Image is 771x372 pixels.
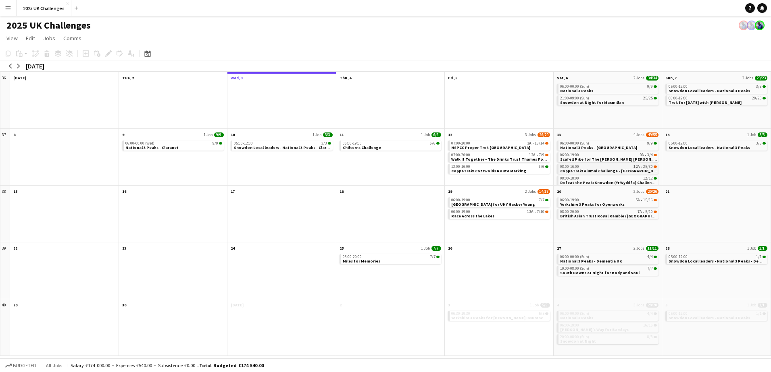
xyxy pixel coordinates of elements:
span: 9 [122,132,124,137]
span: 8/8 [647,335,653,339]
div: • [560,153,657,157]
span: Jobs [43,35,55,42]
span: Yorkshire 3 Peaks for Openworks [560,202,625,207]
button: 2025 UK Challenges [17,0,71,16]
span: 12/12 [643,176,653,180]
span: 49/55 [646,132,658,137]
span: Miles for Memories [343,258,380,264]
span: 06:00-00:00 (Sun) [560,312,589,316]
span: Wed, 3 [231,75,243,81]
span: 8 [13,132,15,137]
span: 5/10 [654,211,657,213]
span: 06:00-00:00 (Sun) [560,255,589,259]
span: 9/9 [214,132,224,137]
span: 08:00-16:00 [560,165,579,169]
span: Peak District for UHY Hacker Young [451,202,535,207]
span: 1 Job [747,132,756,137]
span: 4 [557,302,559,308]
span: 15/16 [654,199,657,201]
span: Snowdon Local leaders - National 3 Peaks - Claranet [234,145,335,150]
app-user-avatar: Andy Baker [747,21,756,30]
span: 7/7 [430,255,436,259]
span: 17 [231,189,235,194]
span: 2 [340,302,342,308]
span: 20:00-08:00 (Sun) [560,335,589,339]
span: NSPCC Proper Trek London [451,145,530,150]
span: 3/3 [763,85,766,88]
span: Scafell Pike for The Natalie Kate Moss Trust [560,157,677,162]
span: 05:00-12:00 [669,141,688,145]
span: 16/16 [654,324,657,327]
span: 9/9 [647,85,653,89]
div: • [560,210,657,214]
span: 06:00-19:00 [560,323,579,327]
span: 4/4 [654,256,657,258]
span: 12A [529,153,536,157]
a: View [3,33,21,43]
span: 9/9 [213,141,218,145]
span: 14 [665,132,669,137]
span: 6/6 [545,165,548,168]
a: Jobs [40,33,58,43]
span: 06:00-00:00 (Wed) [125,141,154,145]
span: 1 Job [313,132,321,137]
span: 25 [340,246,344,251]
span: 3/3 [756,85,762,89]
span: 27 [557,246,561,251]
span: 21 [665,189,669,194]
span: 3/4 [647,153,653,157]
span: 4/4 [647,312,653,316]
span: 12A [633,165,640,169]
span: 3 [448,302,450,308]
span: 1/1 [763,312,766,315]
div: 39 [0,242,10,299]
span: 10 [231,132,235,137]
span: 2 Jobs [633,246,644,251]
div: • [451,141,548,145]
app-user-avatar: Andy Baker [739,21,748,30]
span: 1/1 [763,256,766,258]
a: Edit [23,33,38,43]
span: 19:00-08:00 (Sun) [560,267,589,271]
span: 4 Jobs [633,132,644,137]
span: 2 Jobs [633,189,644,194]
span: 3/3 [321,141,327,145]
span: 25/30 [643,165,653,169]
span: 16/16 [643,323,653,327]
span: Walk It Together – The Drinks Trust Thames Footpath Challenge [451,157,578,162]
span: 06:00-00:00 (Sun) [560,85,589,89]
span: 9A [640,153,644,157]
span: Snowdon at Night [560,339,596,344]
span: 25/25 [643,96,653,100]
span: 6/6 [436,142,440,145]
div: • [451,153,548,157]
div: 40 [0,299,10,356]
span: 07:00-20:00 [451,141,470,145]
span: 9/9 [654,142,657,145]
div: 36 [0,72,10,129]
span: 5/5 [545,312,548,315]
app-user-avatar: Andy Baker [755,21,765,30]
span: 3/3 [328,142,331,145]
span: 6/6 [431,132,441,137]
span: [DATE] [231,302,244,308]
span: 6/6 [430,141,436,145]
span: 26/29 [538,132,550,137]
span: [DATE] [13,75,26,81]
span: Chilterns Challenge [343,145,381,150]
span: 1/1 [756,255,762,259]
span: 3/3 [763,142,766,145]
span: 18 [340,189,344,194]
span: 7/7 [545,199,548,201]
span: 25/30 [654,165,657,168]
span: 7/7 [436,256,440,258]
h1: 2025 UK Challenges [6,19,91,31]
span: 2 Jobs [742,75,753,81]
span: Snowdon Local leaders - National 3 Peaks [669,88,750,93]
span: 3A [527,141,531,145]
span: 1 Job [421,246,430,251]
span: 8/8 [654,336,657,338]
span: 5A [636,198,640,202]
div: • [560,198,657,202]
span: 7/9 [545,154,548,156]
